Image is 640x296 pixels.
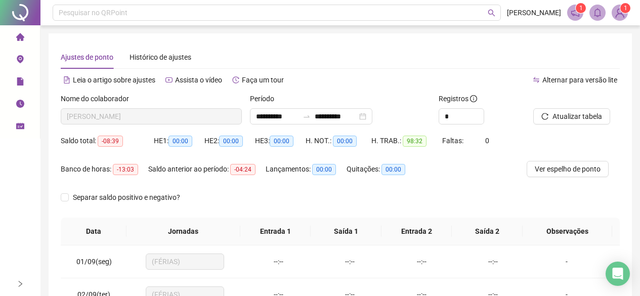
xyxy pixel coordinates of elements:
span: swap-right [303,112,311,120]
span: Histórico de ajustes [130,53,191,61]
span: right [17,280,24,287]
div: Open Intercom Messenger [606,262,630,286]
span: Separar saldo positivo e negativo? [69,192,184,203]
span: home [16,28,24,49]
div: Banco de horas: [61,163,148,175]
div: --:-- [251,256,306,267]
span: swap [533,76,540,83]
sup: Atualize o seu contato no menu Meus Dados [620,3,630,13]
span: Alternar para versão lite [542,76,617,84]
th: Entrada 2 [381,218,452,245]
span: Ajustes de ponto [61,53,113,61]
th: Jornadas [126,218,240,245]
div: H. TRAB.: [371,135,442,147]
span: info-circle [470,95,477,102]
div: HE 3: [255,135,306,147]
div: --:-- [322,256,377,267]
th: Saída 1 [311,218,381,245]
span: 00:00 [333,136,357,147]
div: --:-- [394,256,449,267]
div: Quitações: [347,163,417,175]
div: HE 1: [154,135,204,147]
span: Observações [531,226,604,237]
span: -04:24 [230,164,255,175]
div: HE 2: [204,135,255,147]
span: search [488,9,495,17]
th: Entrada 1 [240,218,311,245]
label: Período [250,93,281,104]
span: Faça um tour [242,76,284,84]
span: youtube [165,76,173,83]
span: notification [571,8,580,17]
span: [PERSON_NAME] [507,7,561,18]
div: --:-- [465,256,521,267]
div: - [537,256,596,267]
span: file [16,73,24,93]
span: Registros [439,93,477,104]
th: Data [61,218,126,245]
span: 00:00 [270,136,293,147]
button: Atualizar tabela [533,108,610,124]
span: 0 [485,137,489,145]
span: 00:00 [219,136,243,147]
div: Saldo anterior ao período: [148,163,266,175]
span: -08:39 [98,136,123,147]
sup: 1 [576,3,586,13]
div: Lançamentos: [266,163,347,175]
img: 84753 [612,5,627,20]
span: 1 [579,5,583,12]
span: Ver espelho de ponto [535,163,601,175]
span: 00:00 [168,136,192,147]
span: 01/09(seg) [76,258,112,266]
button: Ver espelho de ponto [527,161,609,177]
span: Atualizar tabela [552,111,602,122]
div: Saldo total: [61,135,154,147]
span: environment [16,51,24,71]
span: 98:32 [403,136,426,147]
span: file-text [63,76,70,83]
span: schedule [16,117,24,138]
span: Faltas: [442,137,465,145]
span: history [232,76,239,83]
span: RAUL NUNES DONAIRE [67,109,236,124]
span: 1 [624,5,627,12]
span: 00:00 [312,164,336,175]
span: Leia o artigo sobre ajustes [73,76,155,84]
span: -13:03 [113,164,138,175]
span: reload [541,113,548,120]
div: H. NOT.: [306,135,371,147]
span: Assista o vídeo [175,76,222,84]
th: Saída 2 [452,218,523,245]
span: to [303,112,311,120]
span: (FÉRIAS) [152,254,218,269]
span: clock-circle [16,95,24,115]
span: 00:00 [381,164,405,175]
th: Observações [523,218,612,245]
label: Nome do colaborador [61,93,136,104]
span: bell [593,8,602,17]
